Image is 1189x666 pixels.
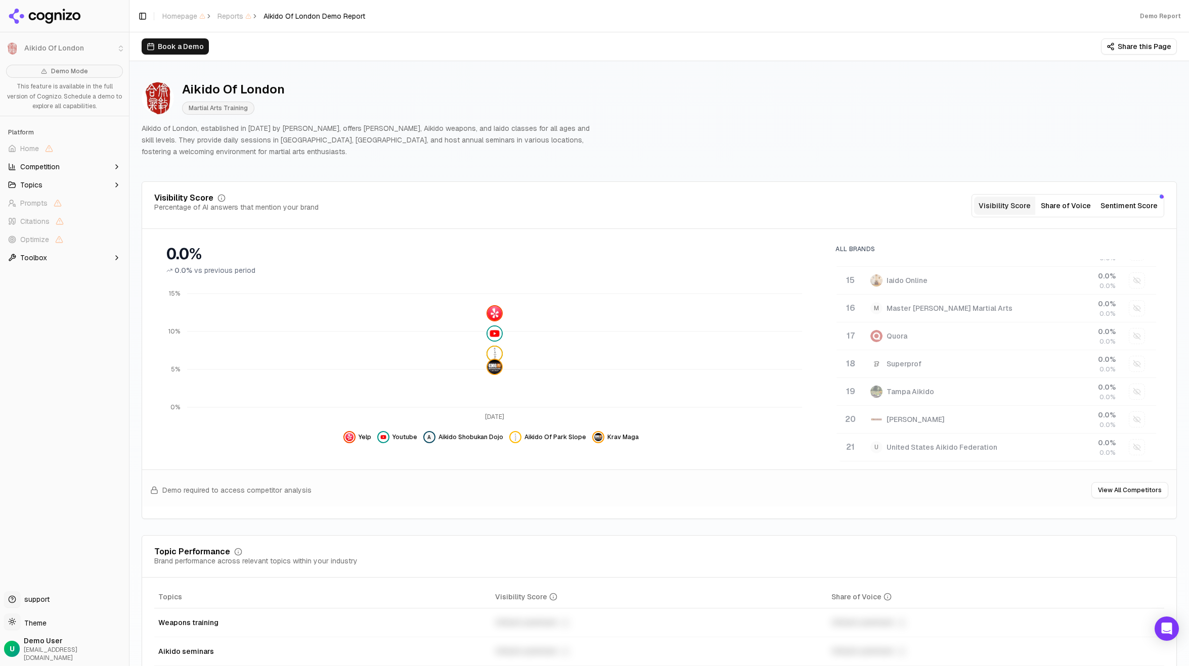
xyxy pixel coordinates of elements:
[974,197,1035,215] button: Visibility Score
[171,366,180,374] tspan: 5%
[1155,616,1179,641] div: Open Intercom Messenger
[343,431,371,443] button: Hide yelp data
[887,331,907,341] div: Quora
[4,159,125,175] button: Competition
[4,124,125,140] div: Platform
[1032,438,1116,448] div: 0.0 %
[24,646,125,662] span: [EMAIL_ADDRESS][DOMAIN_NAME]
[20,216,50,226] span: Citations
[438,433,503,441] span: Aikido Shobukan Dojo
[20,253,47,263] span: Toolbox
[831,645,1160,657] div: Unlock premium
[4,177,125,193] button: Topics
[835,245,1156,253] div: All Brands
[1129,328,1145,344] button: Show quora data
[1099,282,1116,290] span: 0.0%
[20,594,50,604] span: support
[887,442,997,452] div: United States Aikido Federation
[217,11,251,21] span: Reports
[870,302,883,314] span: M
[359,433,371,441] span: Yelp
[870,358,883,370] img: superprof
[511,433,519,441] img: aikido of park slope
[166,245,815,263] div: 0.0%
[841,413,860,425] div: 20
[495,645,824,657] div: Unlock premium
[509,431,586,443] button: Hide aikido of park slope data
[1129,384,1145,400] button: Show tampa aikido data
[20,162,60,172] span: Competition
[831,592,892,602] div: Share of Voice
[870,386,883,398] img: tampa aikido
[379,433,387,441] img: youtube
[841,302,860,314] div: 16
[1032,382,1116,392] div: 0.0 %
[841,274,860,287] div: 15
[594,433,602,441] img: krav maga
[142,82,174,114] img: Aikido of London
[841,441,860,453] div: 21
[841,330,860,342] div: 17
[1129,272,1145,289] button: Show iaido online data
[836,378,1156,406] tr: 19tampa aikidoTampa Aikido0.0%0.0%Show tampa aikido data
[162,11,365,21] nav: breadcrumb
[158,617,487,628] div: Weapons training
[488,360,502,374] img: krav maga
[423,431,503,443] button: Hide aikido shobukan dojo data
[836,406,1156,434] tr: 20tenzan aikido[PERSON_NAME]0.0%0.0%Show tenzan aikido data
[142,123,595,157] p: Aikido of London, established in [DATE] by [PERSON_NAME], offers [PERSON_NAME], Aikido weapons, a...
[142,38,209,55] button: Book a Demo
[154,194,213,202] div: Visibility Score
[425,433,433,441] span: A
[488,347,502,361] img: aikido of park slope
[1032,410,1116,420] div: 0.0 %
[154,202,319,212] div: Percentage of AI answers that mention your brand
[1099,310,1116,318] span: 0.0%
[6,82,123,112] p: This feature is available in the full version of Cognizo. Schedule a demo to explore all capabili...
[1099,393,1116,401] span: 0.0%
[592,431,639,443] button: Hide krav maga data
[870,274,883,287] img: iaido online
[4,250,125,266] button: Toolbox
[524,433,586,441] span: Aikido Of Park Slope
[20,180,42,190] span: Topics
[485,413,504,421] tspan: [DATE]
[1129,356,1145,372] button: Show superprof data
[607,433,639,441] span: Krav Maga
[887,303,1012,313] div: Master [PERSON_NAME] Martial Arts
[1032,326,1116,337] div: 0.0 %
[158,646,487,656] div: Aikido seminars
[20,198,48,208] span: Prompts
[870,413,883,425] img: tenzan aikido
[263,11,365,21] span: Aikido Of London Demo Report
[841,358,860,370] div: 18
[1129,300,1145,316] button: Show master s.h. yu martial arts data
[836,434,1156,461] tr: 21UUnited States Aikido Federation0.0%0.0%Show united states aikido federation data
[162,11,205,21] span: Homepage
[1129,411,1145,427] button: Show tenzan aikido data
[1032,271,1116,281] div: 0.0 %
[495,616,824,629] div: Unlock premium
[1129,439,1145,455] button: Show united states aikido federation data
[154,548,230,556] div: Topic Performance
[169,290,180,298] tspan: 15%
[1096,197,1162,215] button: Sentiment Score
[1035,197,1096,215] button: Share of Voice
[836,267,1156,295] tr: 15iaido onlineIaido Online0.0%0.0%Show iaido online data
[168,328,180,336] tspan: 10%
[377,431,417,443] button: Hide youtube data
[887,275,928,286] div: Iaido Online
[1032,354,1116,364] div: 0.0 %
[1091,482,1168,498] button: View All Competitors
[392,433,417,441] span: Youtube
[158,592,182,602] span: Topics
[887,414,945,424] div: [PERSON_NAME]
[345,433,354,441] img: yelp
[488,306,502,320] img: yelp
[841,386,860,398] div: 19
[488,326,502,341] img: youtube
[154,586,491,608] th: Topics
[870,441,883,453] span: U
[10,644,15,654] span: U
[491,586,828,608] th: visibilityScore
